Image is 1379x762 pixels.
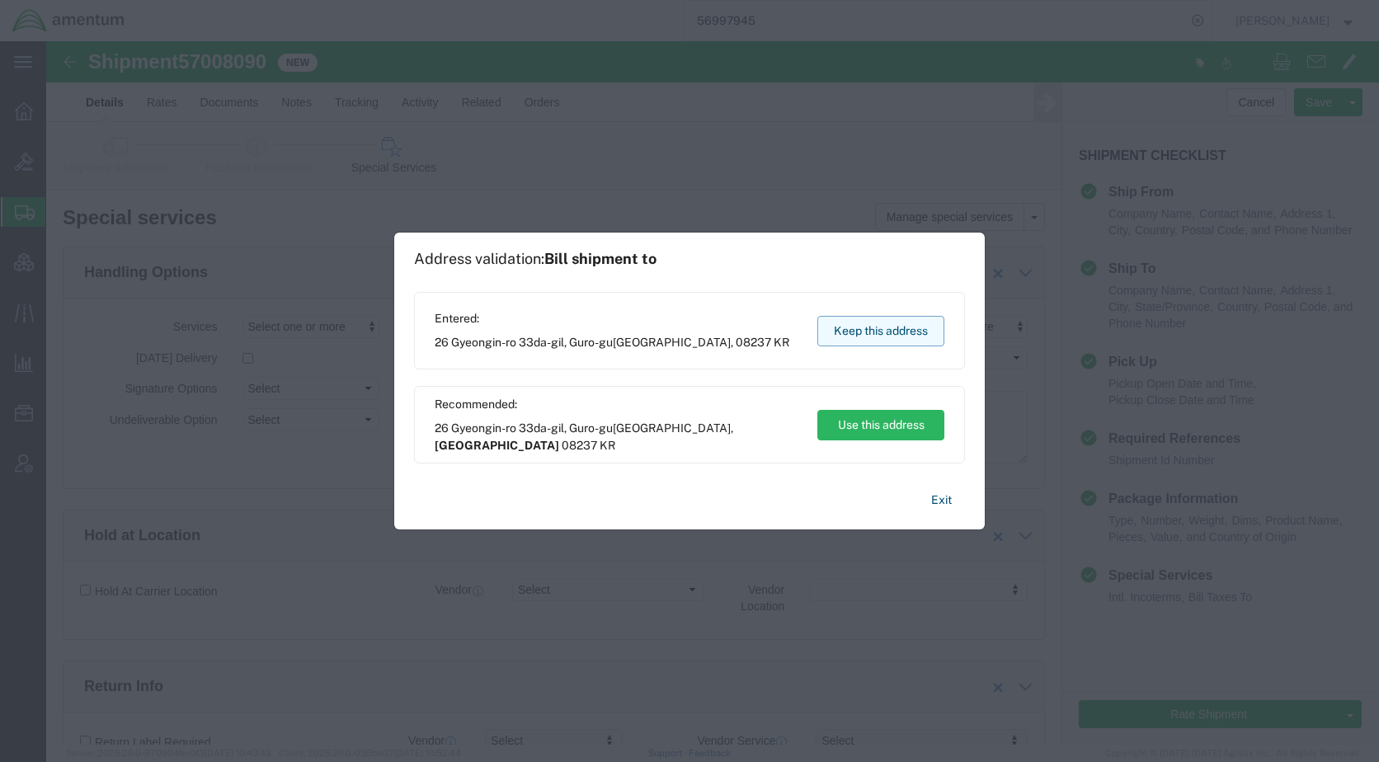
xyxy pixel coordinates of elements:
[435,334,789,351] span: 26 Gyeongin-ro 33da-gil, Guro-gu ,
[817,410,944,440] button: Use this address
[435,439,559,452] span: [GEOGRAPHIC_DATA]
[774,336,789,349] span: KR
[817,316,944,346] button: Keep this address
[414,250,657,268] h1: Address validation:
[435,420,802,454] span: 26 Gyeongin-ro 33da-gil, Guro-gu ,
[562,439,597,452] span: 08237
[544,250,657,267] span: Bill shipment to
[736,336,771,349] span: 08237
[600,439,615,452] span: KR
[613,336,731,349] span: [GEOGRAPHIC_DATA]
[613,421,731,435] span: [GEOGRAPHIC_DATA]
[918,486,965,515] button: Exit
[435,310,789,327] span: Entered:
[435,396,802,413] span: Recommended:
